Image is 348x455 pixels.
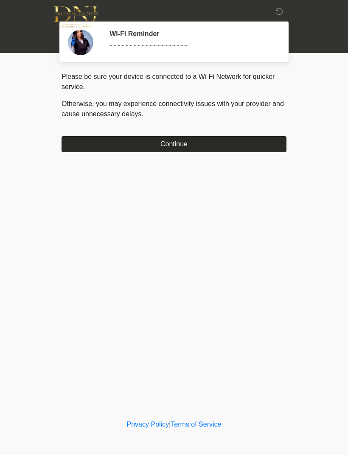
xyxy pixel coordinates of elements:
img: Agent Avatar [68,30,93,55]
p: Please be sure your device is connected to a Wi-Fi Network for quicker service. [62,72,286,92]
div: ~~~~~~~~~~~~~~~~~~~~ [109,41,274,51]
span: . [142,110,143,117]
img: DNJ Med Boutique Logo [53,6,98,28]
button: Continue [62,136,286,152]
a: | [169,421,171,428]
a: Terms of Service [171,421,221,428]
p: Otherwise, you may experience connectivity issues with your provider and cause unnecessary delays [62,99,286,119]
a: Privacy Policy [127,421,169,428]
